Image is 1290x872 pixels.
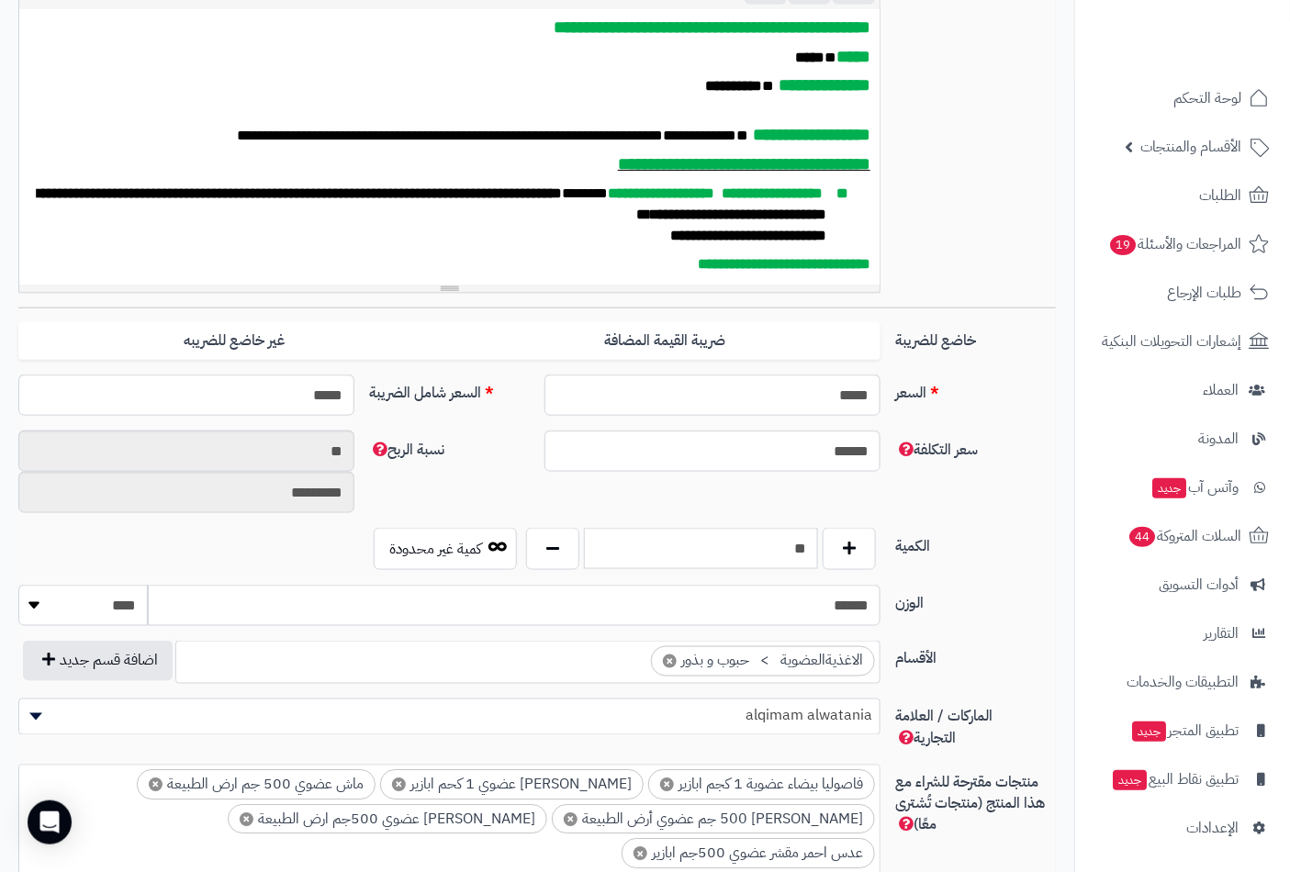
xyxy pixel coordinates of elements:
[564,813,578,827] span: ×
[1173,85,1241,111] span: لوحة التحكم
[137,770,376,800] li: ماش عضوي 500 جم ارض الطبيعة
[1203,377,1239,403] span: العملاء
[1204,620,1239,646] span: التقارير
[19,702,880,730] span: alqimam alwatania
[1086,563,1279,607] a: أدوات التسويق
[1086,709,1279,753] a: تطبيق المتجرجديد
[1086,660,1279,704] a: التطبيقات والخدمات
[651,646,875,676] li: الاغذيةالعضوية > حبوب و بذور
[888,322,1063,352] label: خاضع للضريبة
[1159,572,1239,598] span: أدوات التسويق
[1111,766,1239,792] span: تطبيق نقاط البيع
[369,439,444,461] span: نسبة الربح
[1086,76,1279,120] a: لوحة التحكم
[392,778,406,792] span: ×
[18,699,881,735] span: alqimam alwatania
[888,375,1063,404] label: السعر
[1086,465,1279,509] a: وآتس آبجديد
[1167,280,1241,306] span: طلبات الإرجاع
[362,375,537,404] label: السعر شامل الضريبة
[240,813,253,827] span: ×
[1086,271,1279,315] a: طلبات الإرجاع
[622,839,875,869] li: عدس احمر مقشر عضوي 500جم ابازير
[1140,134,1241,160] span: الأقسام والمنتجات
[895,772,1045,837] span: منتجات مقترحة للشراء مع هذا المنتج (منتجات تُشترى معًا)
[1199,183,1241,208] span: الطلبات
[1150,475,1239,500] span: وآتس آب
[1086,611,1279,655] a: التقارير
[1086,222,1279,266] a: المراجعات والأسئلة19
[1186,815,1239,841] span: الإعدادات
[1086,757,1279,801] a: تطبيق نقاط البيعجديد
[1086,319,1279,363] a: إشعارات التحويلات البنكية
[1086,368,1279,412] a: العملاء
[1127,523,1241,549] span: السلات المتروكة
[1110,235,1136,255] span: 19
[1127,669,1239,695] span: التطبيقات والخدمات
[888,585,1063,614] label: الوزن
[552,805,875,835] li: فول البنتو 500 جم عضوي أرض الطبيعة
[648,770,875,800] li: فاصوليا بيضاء عضوية 1 كجم ابازير
[23,641,173,681] button: اضافة قسم جديد
[1086,514,1279,558] a: السلات المتروكة44
[1102,329,1241,354] span: إشعارات التحويلات البنكية
[895,439,978,461] span: سعر التكلفة
[888,641,1063,670] label: الأقسام
[1113,770,1147,790] span: جديد
[895,706,993,750] span: الماركات / العلامة التجارية
[660,778,674,792] span: ×
[380,770,644,800] li: فول الصويا عضوي 1 كحم ابازير
[1129,527,1155,547] span: 44
[1086,417,1279,461] a: المدونة
[888,528,1063,557] label: الكمية
[149,778,163,792] span: ×
[663,654,677,668] span: ×
[1165,51,1273,90] img: logo-2.png
[18,322,449,360] label: غير خاضع للضريبه
[1198,426,1239,452] span: المدونة
[1130,718,1239,743] span: تطبيق المتجر
[450,322,881,360] label: ضريبة القيمة المضافة
[1132,721,1166,742] span: جديد
[1086,173,1279,218] a: الطلبات
[28,800,72,844] div: Open Intercom Messenger
[1086,806,1279,850] a: الإعدادات
[634,847,647,861] span: ×
[228,805,547,835] li: فول أزوكي عضوي 500جم ارض الطبيعة
[1152,478,1186,498] span: جديد
[1108,231,1241,257] span: المراجعات والأسئلة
